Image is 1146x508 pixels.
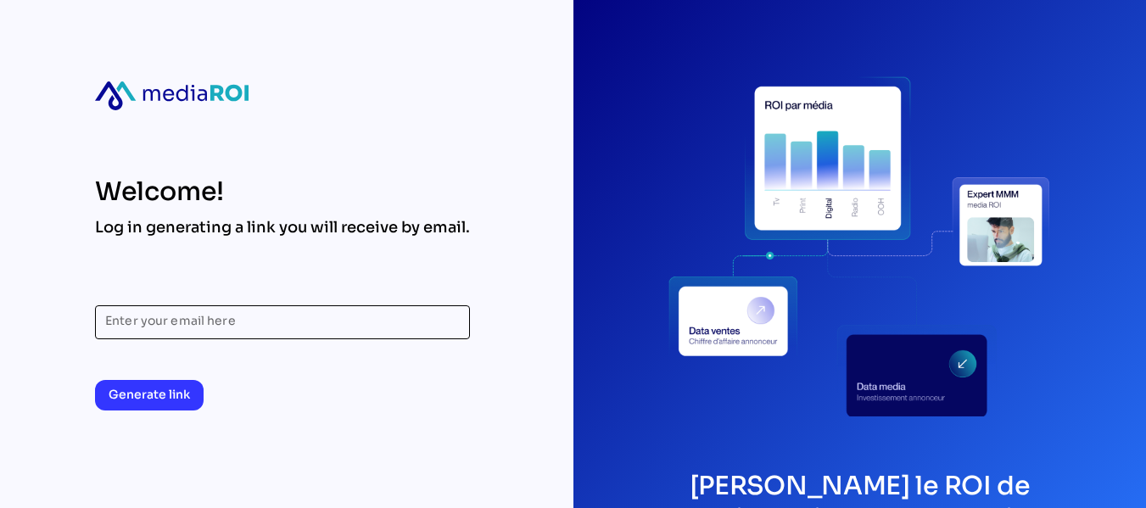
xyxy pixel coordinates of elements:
input: Enter your email here [105,305,460,339]
span: Generate link [109,384,190,405]
button: Generate link [95,380,204,410]
div: login [668,54,1050,436]
div: mediaroi [95,81,249,110]
div: Welcome! [95,176,470,207]
div: Log in generating a link you will receive by email. [95,217,470,237]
